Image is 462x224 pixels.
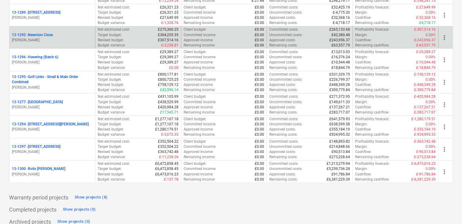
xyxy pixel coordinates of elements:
span: more_vert [441,12,448,19]
p: £0.00 [255,55,264,60]
p: Committed costs : [269,49,298,55]
p: Profitability forecast : [355,72,389,77]
p: £0.00 [255,65,264,70]
p: Client budget : [184,161,206,166]
p: Revised budget : [98,127,124,132]
p: [PERSON_NAME] [12,149,93,154]
p: Client budget : [184,49,206,55]
button: Show projects (0) [61,205,97,215]
p: £-6,473,016.23 [411,161,436,166]
p: Remaining income : [184,43,215,48]
p: £0.00 [255,117,264,122]
p: Margin : [355,122,368,127]
p: £0.00 [255,177,264,182]
p: Cashflow : [355,38,372,43]
p: £6,472,858.45 [155,166,178,171]
p: Net estimated cost : [98,5,130,10]
p: £0.00 [255,38,264,43]
p: Revised budget : [98,60,124,65]
p: £-10,544.48 [416,60,436,65]
p: £431,105.99 [158,94,178,99]
p: 0.00% [426,10,436,15]
p: £226,799.37 [329,77,350,82]
p: Remaining income : [184,65,215,70]
p: Target budget : [98,100,121,105]
p: £16,376.24 [331,55,350,60]
p: £355,184.19 [329,127,350,132]
p: £26,321.23 [160,5,178,10]
p: £304,255.35 [158,32,178,38]
p: Uncommitted costs : [269,144,302,149]
p: £1,277,107.18 [155,122,178,127]
p: £32,368.16 [331,15,350,20]
p: Remaining costs : [269,65,297,70]
p: Cashflow : [355,82,372,87]
p: £29,389.27 [160,55,178,60]
p: £0.00 [255,10,264,15]
p: £26,321.23 [160,10,178,15]
p: £307,514.16 [158,38,178,43]
p: £0.00 [255,49,264,55]
p: £18,844.79 [331,65,350,70]
p: Budget variance : [98,110,125,115]
p: £352,504.22 [158,144,178,149]
p: [PERSON_NAME] [12,85,93,90]
p: Uncommitted costs : [269,55,302,60]
p: Remaining income : [184,87,215,93]
p: £283,717.07 [329,110,350,115]
p: Committed income : [184,77,216,82]
p: Remaining cashflow : [355,43,389,48]
p: £-283,717.07 [414,110,436,115]
p: £-420,984.28 [414,94,436,99]
p: Committed income : [184,166,216,171]
p: £420,984.28 [158,105,178,110]
p: £438,529.99 [158,100,178,105]
p: Remaining income : [184,154,215,160]
p: Remaining costs : [269,20,297,25]
p: £-157.78 [164,177,178,182]
p: Remaining costs : [269,87,297,93]
p: Target budget : [98,166,121,171]
p: Committed costs : [269,117,298,122]
p: £148,893.82 [329,139,350,144]
p: Net estimated cost : [98,49,130,55]
p: £1,280,179.51 [155,127,178,132]
p: £149,611.33 [329,100,350,105]
p: £6,472,858.45 [155,161,178,166]
p: Approved costs : [269,60,296,65]
p: Revised budget : [98,15,124,20]
div: 13-1295 -Golf Links - Small & Main Order Combined[PERSON_NAME] [12,74,93,90]
p: £42,380.48 [331,32,350,38]
div: 13-1292 -Newnton Close[PERSON_NAME] [12,32,93,43]
p: Margin : [355,55,368,60]
p: Net estimated cost : [98,139,130,144]
p: Cashflow : [355,127,372,132]
button: Show projects (8) [73,193,109,202]
p: £-355,184.19 [414,127,436,132]
p: Committed income : [184,10,216,15]
p: Approved income : [184,149,213,154]
p: £-1,328.76 [161,20,178,25]
span: more_vert [441,34,448,41]
div: 13-1297 -[STREET_ADDRESS][PERSON_NAME] [12,144,93,154]
p: Budget variance : [98,20,125,25]
div: 13-1289 -[STREET_ADDRESS][PERSON_NAME] [12,10,93,20]
p: £0.00 [255,72,264,77]
p: Target budget : [98,77,121,82]
p: £448,349.28 [329,82,350,87]
p: £-309,779.84 [414,87,436,93]
p: Remaining cashflow : [355,154,389,160]
p: 13-1300 - Rolls [PERSON_NAME] [12,166,65,171]
p: Cashflow : [355,60,372,65]
p: Uncommitted costs : [269,100,302,105]
p: £-91,786.84 [416,172,436,177]
p: Committed income : [184,100,216,105]
p: Uncommitted costs : [269,77,302,82]
p: £0.00 [255,149,264,154]
p: £27,649.99 [160,15,178,20]
p: Revised budget : [98,149,124,154]
p: Revised budget : [98,38,124,43]
span: more_vert [441,56,448,63]
p: £29,389.27 [160,49,178,55]
p: £0.00 [255,77,264,82]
